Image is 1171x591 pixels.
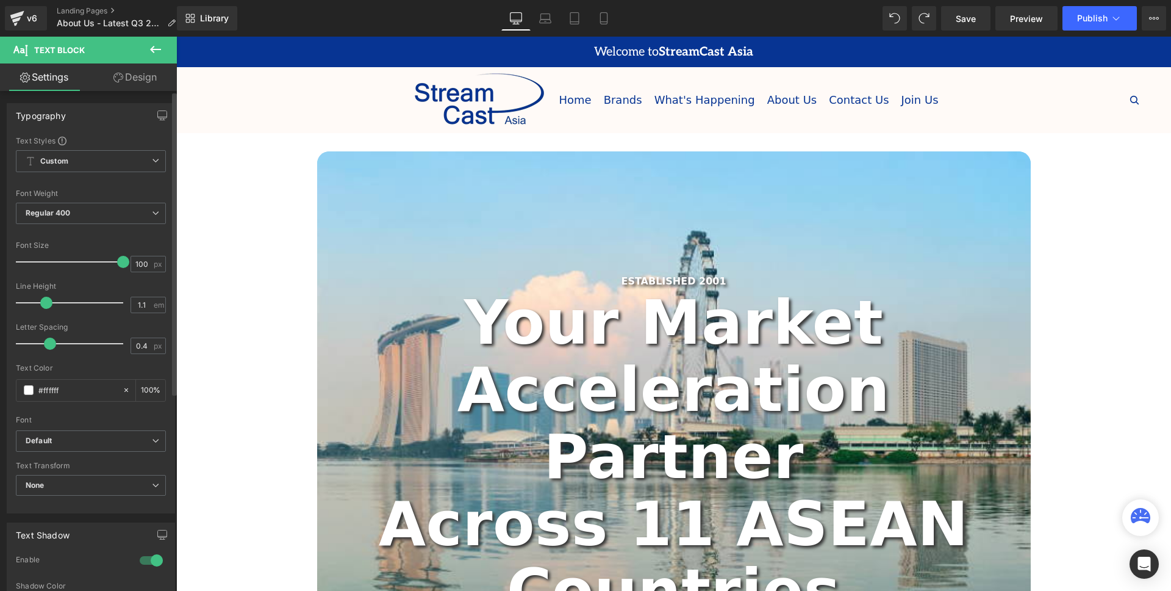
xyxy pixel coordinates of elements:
strong: ESTABLISHED 2001 [445,239,550,250]
span: Preview [1010,12,1043,25]
div: Text Styles [16,136,166,145]
span: Home [382,54,415,73]
div: Text Transform [16,462,166,470]
a: Join Us [719,49,768,78]
p: Welcome to [290,9,705,21]
a: Mobile [589,6,618,31]
a: Brands [421,49,472,78]
button: Redo [912,6,936,31]
div: Font [16,416,166,424]
a: Home [376,49,421,78]
div: Line Height [16,282,166,291]
span: px [154,260,164,268]
a: v6 [5,6,47,31]
span: Text Block [34,45,85,55]
button: Open search [945,50,972,77]
strong: Across 11 ASEAN Countries [202,452,792,590]
div: Open Intercom Messenger [1130,549,1159,579]
a: About Us [585,49,647,78]
div: Text Color [16,364,166,372]
span: Publish [1077,13,1108,23]
a: New Library [177,6,237,31]
span: Join Us [725,54,762,73]
i: Default [26,436,52,446]
span: Save [956,12,976,25]
div: Font Size [16,241,166,250]
button: Undo [883,6,907,31]
span: Library [200,13,229,24]
strong: Your Market Acceleration Partner [281,250,714,456]
a: Design [91,63,179,91]
a: Desktop [501,6,531,31]
button: Publish [1062,6,1137,31]
b: Regular 400 [26,208,71,217]
b: Custom [40,156,68,167]
a: Tablet [560,6,589,31]
a: Laptop [531,6,560,31]
span: Contact Us [653,54,712,73]
span: em [154,301,164,309]
div: % [136,380,165,401]
div: v6 [24,10,40,26]
span: What's Happening [478,54,579,73]
input: Color [38,383,116,397]
div: Letter Spacing [16,323,166,332]
a: Contact Us [646,49,718,78]
a: Landing Pages [57,6,185,16]
b: None [26,480,45,490]
span: Brands [428,54,466,73]
button: More [1142,6,1166,31]
div: Enable [16,555,127,568]
a: Preview [995,6,1058,31]
span: About Us [591,54,641,73]
strong: StreamCast Asia [482,8,577,23]
div: Text Shadow [16,523,70,540]
div: Typography [16,104,66,121]
a: What's Happening [472,49,585,78]
span: About Us - Latest Q3 2025 [57,18,162,28]
span: px [154,342,164,350]
div: Font Weight [16,189,166,198]
div: Shadow Color [16,582,166,590]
